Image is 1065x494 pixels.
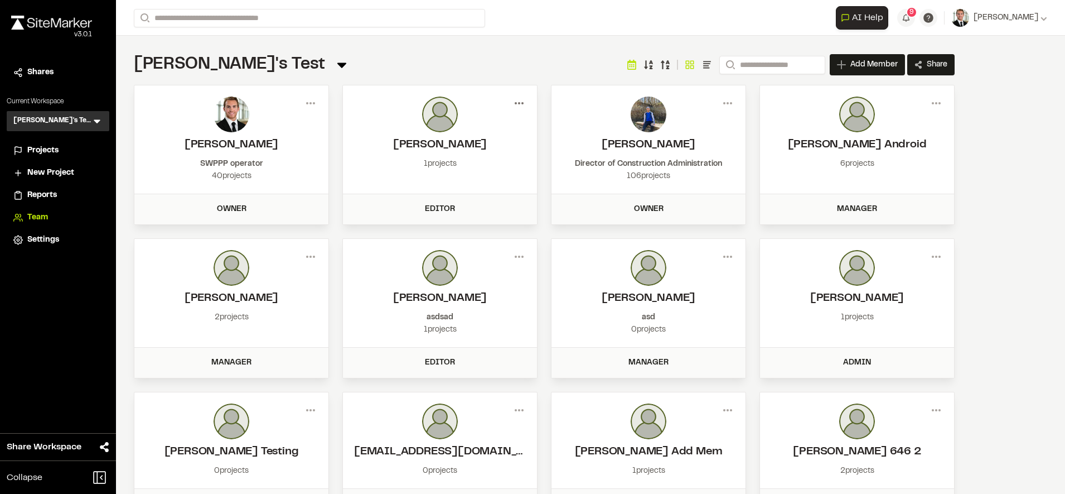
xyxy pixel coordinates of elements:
a: Settings [13,234,103,246]
img: photo [214,97,249,132]
div: 0 projects [563,324,734,336]
img: photo [214,404,249,439]
div: asdsad [354,311,526,324]
span: [PERSON_NAME] [974,12,1038,24]
div: 1 projects [354,324,526,336]
div: 2 projects [771,465,943,477]
div: 2 projects [146,311,317,324]
h2: Troy 646 2 [771,444,943,461]
span: New Project [27,167,74,179]
a: Reports [13,189,103,202]
h2: Troy Android [771,137,943,154]
h2: Troy Add Mem [563,444,734,461]
div: Owner [141,203,322,215]
img: photo [839,404,875,439]
span: [PERSON_NAME]'s Test [134,57,325,72]
div: 106 projects [563,170,734,183]
img: photo [214,250,249,286]
h2: Troy brenmnan [354,290,526,307]
div: 1 projects [354,158,526,170]
button: Search [134,9,154,27]
img: photo [631,250,666,286]
button: Search [719,56,739,74]
span: Projects [27,145,59,157]
span: Reports [27,189,57,202]
span: Team [27,212,48,224]
h2: Troy Brennan [563,137,734,154]
h2: troy brennan [563,290,734,307]
div: Manager [558,357,739,369]
div: Manager [141,357,322,369]
span: Add Member [850,59,898,70]
div: Open AI Assistant [836,6,893,30]
h2: Troy [771,290,943,307]
div: Admin [767,357,947,369]
h2: Troy [354,137,526,154]
img: photo [422,404,458,439]
span: Settings [27,234,59,246]
span: Share [927,59,947,70]
button: Open AI Assistant [836,6,888,30]
span: Share Workspace [7,440,81,454]
img: photo [422,250,458,286]
div: 1 projects [563,465,734,477]
div: Editor [350,357,530,369]
a: Team [13,212,103,224]
img: rebrand.png [11,16,92,30]
button: [PERSON_NAME] [951,9,1047,27]
h2: troyirishbrennan+32@gmail.com [354,444,526,461]
div: 6 projects [771,158,943,170]
span: AI Help [852,11,883,25]
img: photo [422,97,458,132]
div: Manager [767,203,947,215]
img: photo [839,250,875,286]
span: Collapse [7,471,42,485]
div: 0 projects [354,465,526,477]
a: Shares [13,66,103,79]
div: asd [563,311,734,324]
a: Projects [13,145,103,157]
img: photo [631,97,666,132]
img: photo [631,404,666,439]
p: Current Workspace [7,97,109,107]
div: Owner [558,203,739,215]
h2: Troy Brennan [146,290,317,307]
img: photo [839,97,875,132]
div: 40 projects [146,170,317,183]
span: 9 [909,7,914,17]
div: Editor [350,203,530,215]
img: User [951,9,969,27]
div: 1 projects [771,311,943,324]
h2: Troy Brennan [146,137,317,154]
div: SWPPP operator [146,158,317,170]
div: Oh geez...please don't... [11,30,92,40]
span: Shares [27,66,54,79]
a: New Project [13,167,103,179]
div: 0 projects [146,465,317,477]
button: 9 [897,9,915,27]
h3: [PERSON_NAME]'s Test [13,116,91,127]
h2: Troy Testing [146,444,317,461]
div: Director of Construction Administration [563,158,734,170]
